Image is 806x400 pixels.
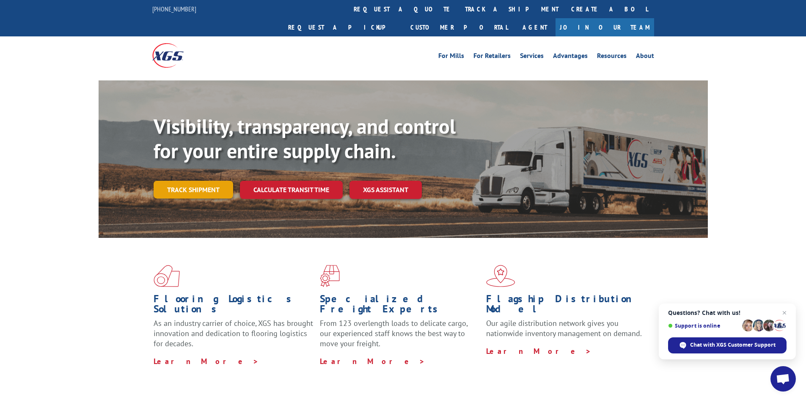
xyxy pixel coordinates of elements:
span: Support is online [668,323,739,329]
span: Chat with XGS Customer Support [668,337,787,353]
a: For Mills [438,52,464,62]
a: Advantages [553,52,588,62]
img: xgs-icon-focused-on-flooring-red [320,265,340,287]
a: [PHONE_NUMBER] [152,5,196,13]
span: Our agile distribution network gives you nationwide inventory management on demand. [486,318,642,338]
a: Learn More > [486,346,591,356]
a: Agent [514,18,556,36]
a: Open chat [770,366,796,392]
h1: Specialized Freight Experts [320,294,480,318]
a: Track shipment [154,181,233,199]
a: Calculate transit time [240,181,343,199]
b: Visibility, transparency, and control for your entire supply chain. [154,113,456,164]
a: Resources [597,52,627,62]
p: From 123 overlength loads to delicate cargo, our experienced staff knows the best way to move you... [320,318,480,356]
a: Services [520,52,544,62]
a: For Retailers [473,52,511,62]
h1: Flooring Logistics Solutions [154,294,314,318]
img: xgs-icon-total-supply-chain-intelligence-red [154,265,180,287]
span: Chat with XGS Customer Support [690,341,776,349]
a: About [636,52,654,62]
a: XGS ASSISTANT [349,181,422,199]
a: Request a pickup [282,18,404,36]
h1: Flagship Distribution Model [486,294,646,318]
span: Questions? Chat with us! [668,309,787,316]
a: Learn More > [320,356,425,366]
a: Learn More > [154,356,259,366]
a: Join Our Team [556,18,654,36]
span: As an industry carrier of choice, XGS has brought innovation and dedication to flooring logistics... [154,318,313,348]
a: Customer Portal [404,18,514,36]
img: xgs-icon-flagship-distribution-model-red [486,265,515,287]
